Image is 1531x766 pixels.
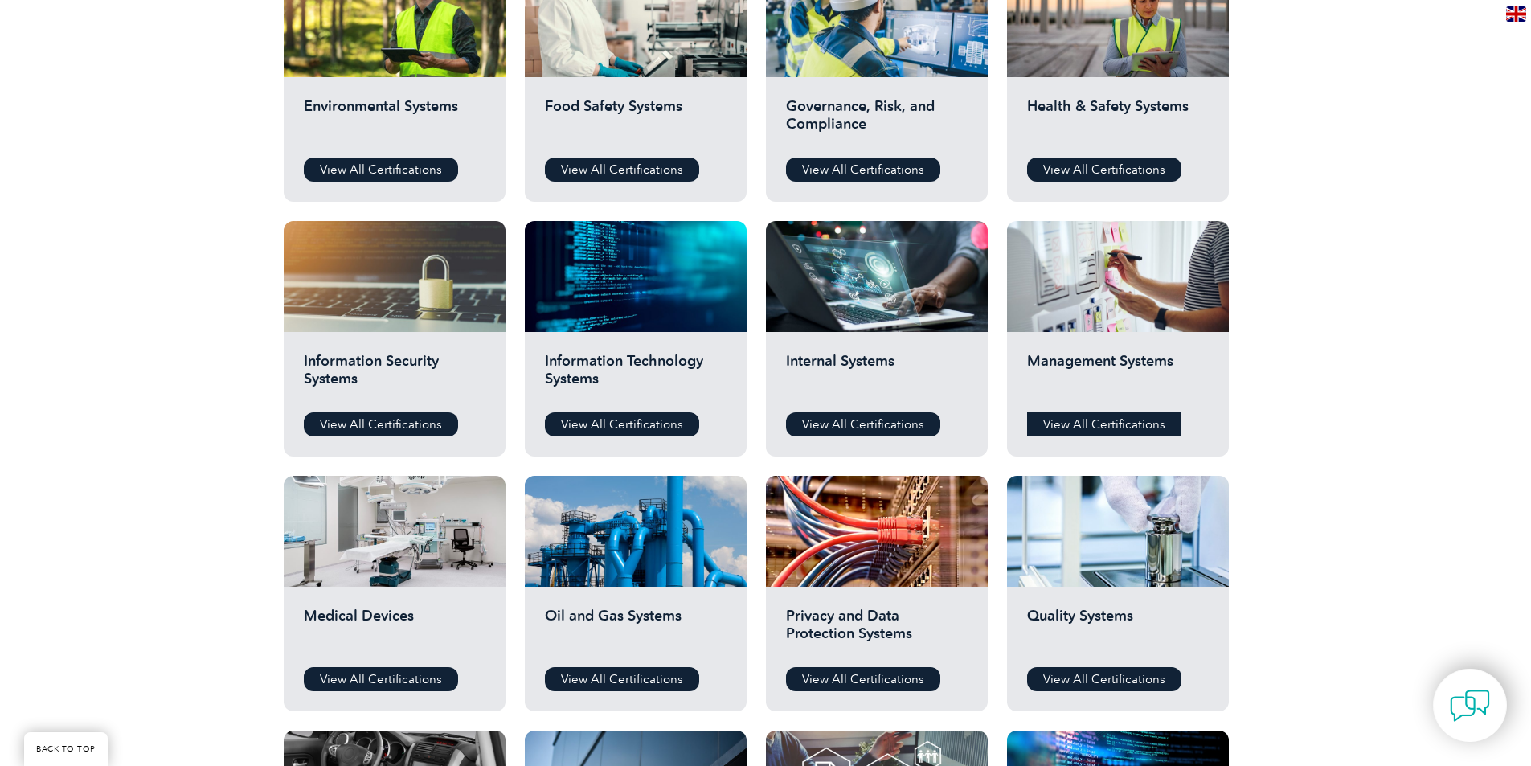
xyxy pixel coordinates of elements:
a: View All Certifications [545,667,699,691]
a: View All Certifications [1027,158,1181,182]
h2: Internal Systems [786,352,968,400]
h2: Food Safety Systems [545,97,727,145]
a: View All Certifications [786,667,940,691]
h2: Governance, Risk, and Compliance [786,97,968,145]
img: contact-chat.png [1450,686,1490,726]
a: View All Certifications [304,158,458,182]
h2: Privacy and Data Protection Systems [786,607,968,655]
h2: Information Technology Systems [545,352,727,400]
h2: Environmental Systems [304,97,485,145]
a: BACK TO TOP [24,732,108,766]
img: en [1506,6,1526,22]
h2: Medical Devices [304,607,485,655]
a: View All Certifications [545,412,699,436]
a: View All Certifications [786,412,940,436]
h2: Quality Systems [1027,607,1209,655]
h2: Management Systems [1027,352,1209,400]
a: View All Certifications [1027,667,1181,691]
h2: Health & Safety Systems [1027,97,1209,145]
a: View All Certifications [545,158,699,182]
a: View All Certifications [304,412,458,436]
h2: Information Security Systems [304,352,485,400]
a: View All Certifications [304,667,458,691]
h2: Oil and Gas Systems [545,607,727,655]
a: View All Certifications [786,158,940,182]
a: View All Certifications [1027,412,1181,436]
